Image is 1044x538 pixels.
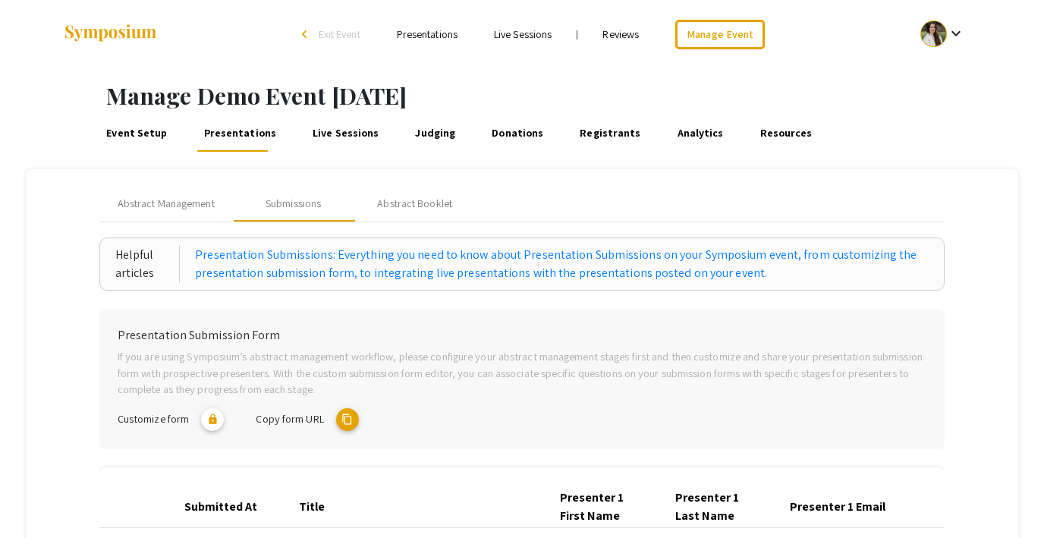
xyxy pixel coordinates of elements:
[118,196,215,212] span: Abstract Management
[106,82,1044,109] h1: Manage Demo Event [DATE]
[675,20,765,49] a: Manage Event
[115,246,181,282] div: Helpful articles
[336,408,359,431] mat-icon: copy URL
[947,24,965,42] mat-icon: Expand account dropdown
[302,30,311,39] div: arrow_back_ios
[757,115,815,152] a: Resources
[790,498,899,516] div: Presenter 1 Email
[489,115,546,152] a: Donations
[570,27,584,41] li: |
[319,27,360,41] span: Exit Event
[904,17,981,51] button: Expand account dropdown
[104,115,170,152] a: Event Setup
[790,498,885,516] div: Presenter 1 Email
[310,115,382,152] a: Live Sessions
[118,411,189,426] span: Customize form
[675,489,766,525] div: Presenter 1 Last Name
[675,489,752,525] div: Presenter 1 Last Name
[201,115,278,152] a: Presentations
[63,24,158,44] img: Symposium by ForagerOne
[299,498,338,516] div: Title
[413,115,458,152] a: Judging
[602,27,639,41] a: Reviews
[675,115,726,152] a: Analytics
[184,498,271,516] div: Submitted At
[377,196,452,212] div: Abstract Booklet
[195,246,929,282] a: Presentation Submissions: Everything you need to know about Presentation Submissions on your Symp...
[494,27,552,41] a: Live Sessions
[560,489,637,525] div: Presenter 1 First Name
[184,498,257,516] div: Submitted At
[118,348,927,398] p: If you are using Symposium’s abstract management workflow, please configure your abstract managem...
[256,411,323,426] span: Copy form URL
[299,498,325,516] div: Title
[118,328,927,342] h6: Presentation Submission Form
[11,470,64,527] iframe: Chat
[266,196,321,212] div: Submissions
[397,27,458,41] a: Presentations
[201,408,224,431] mat-icon: lock
[560,489,650,525] div: Presenter 1 First Name
[577,115,643,152] a: Registrants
